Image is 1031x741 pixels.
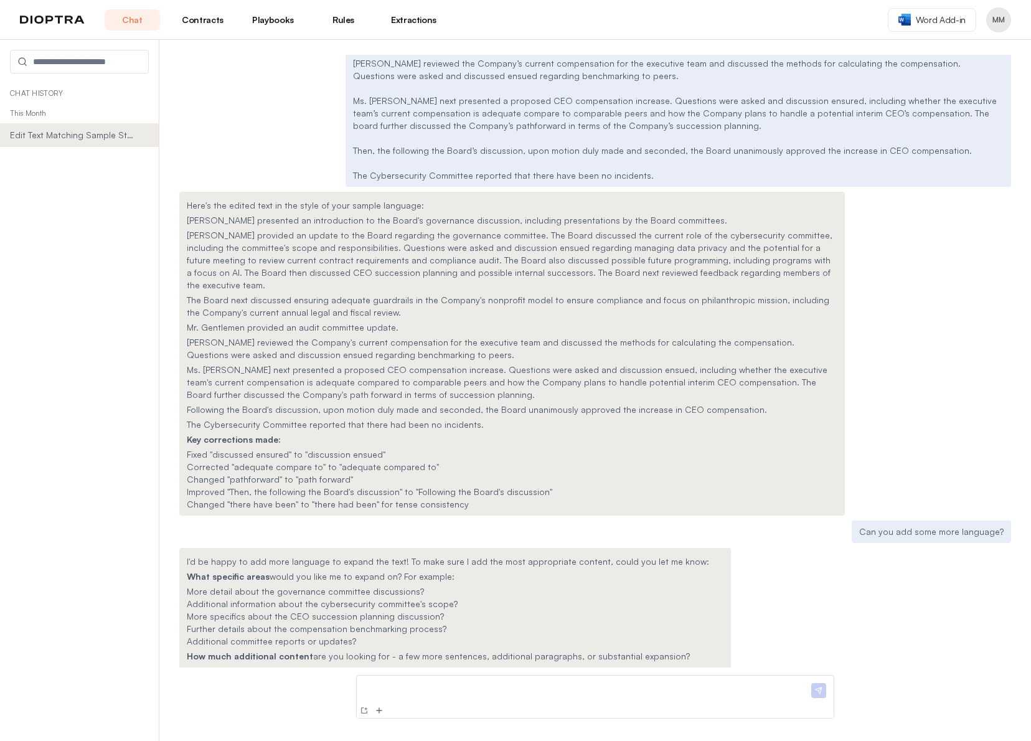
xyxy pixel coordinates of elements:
[353,169,1004,182] p: The Cybersecurity Committee reported that there have been no incidents.
[187,650,723,663] p: are you looking for - a few more sentences, additional paragraphs, or substantial expansion?
[187,486,552,497] span: Improved "Then, the following the Board's discussion" to "Following the Board's discussion"
[10,129,135,141] span: Edit Text Matching Sample Style
[187,611,444,621] span: More specifics about the CEO succession planning discussion?
[187,555,723,568] p: I'd be happy to add more language to expand the text! To make sure I add the most appropriate con...
[353,57,1004,82] p: [PERSON_NAME] reviewed the Company’s current compensation for the executive team and discussed th...
[187,199,837,212] p: Here's the edited text in the style of your sample language:
[187,474,353,484] span: Changed "pathforward" to "path forward"
[373,704,385,717] button: Add Files
[316,9,371,31] a: Rules
[10,88,149,98] p: Chat History
[888,8,976,32] a: Word Add-in
[353,144,1004,157] p: Then, the following the Board’s discussion, upon motion duly made and seconded, the Board unanimo...
[187,214,837,227] p: [PERSON_NAME] presented an introduction to the Board's governance discussion, including presentat...
[20,16,85,24] img: logo
[187,666,321,676] strong: Any particular topics or themes
[105,9,160,31] a: Chat
[187,404,837,416] p: Following the Board's discussion, upon motion duly made and seconded, the Board unanimously appro...
[916,14,966,26] span: Word Add-in
[187,586,424,597] span: More detail about the governance committee discussions?
[386,9,441,31] a: Extractions
[353,95,1004,132] p: Ms. [PERSON_NAME] next presented a proposed CEO compensation increase. Questions were asked and d...
[187,571,270,582] strong: What specific areas
[187,461,439,472] span: Corrected "adequate compare to" to "adequate compared to"
[175,9,230,31] a: Contracts
[187,665,723,677] p: you'd like me to focus on when adding content?
[187,651,313,661] strong: How much additional content
[358,704,370,717] button: New Conversation
[187,499,469,509] span: Changed "there have been" to "there had been" for tense consistency
[859,526,1004,538] p: Can you add some more language?
[811,683,826,698] img: Send
[187,294,837,319] p: The Board next discussed ensuring adequate guardrails in the Company's nonprofit model to ensure ...
[359,706,369,715] img: New Conversation
[187,623,446,634] span: Further details about the compensation benchmarking process?
[187,434,281,445] strong: Key corrections made:
[986,7,1011,32] button: Profile menu
[187,570,723,583] p: would you like me to expand on? For example:
[187,449,385,460] span: Fixed "discussed ensured" to "discussion ensued"
[187,321,837,334] p: Mr. Gentlemen provided an audit committee update.
[187,418,837,431] p: The Cybersecurity Committee reported that there had been no incidents.
[187,229,837,291] p: [PERSON_NAME] provided an update to the Board regarding the governance committee. The Board discu...
[187,598,458,609] span: Additional information about the cybersecurity committee's scope?
[187,336,837,361] p: [PERSON_NAME] reviewed the Company's current compensation for the executive team and discussed th...
[374,706,384,715] img: Add Files
[245,9,301,31] a: Playbooks
[187,636,356,646] span: Additional committee reports or updates?
[898,14,911,26] img: word
[187,364,837,401] p: Ms. [PERSON_NAME] next presented a proposed CEO compensation increase. Questions were asked and d...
